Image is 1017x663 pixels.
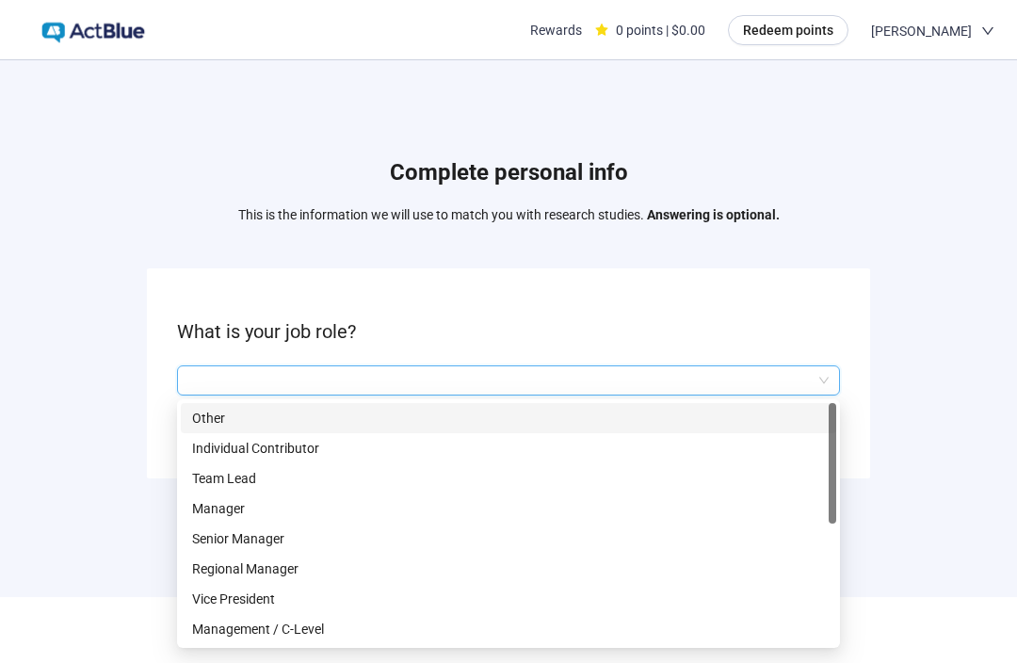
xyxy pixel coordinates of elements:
[192,438,825,459] p: Individual Contributor
[192,589,825,609] p: Vice President
[981,24,994,38] span: down
[238,204,780,225] p: This is the information we will use to match you with research studies.
[192,468,825,489] p: Team Lead
[728,15,848,45] button: Redeem points
[595,24,608,37] span: star
[743,20,833,40] span: Redeem points
[192,558,825,579] p: Regional Manager
[238,155,780,191] h1: Complete personal info
[192,528,825,549] p: Senior Manager
[192,408,825,429] p: Other
[192,498,825,519] p: Manager
[871,1,972,61] span: [PERSON_NAME]
[647,207,780,222] strong: Answering is optional.
[177,317,840,347] p: What is your job role?
[192,619,825,639] p: Management / C-Level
